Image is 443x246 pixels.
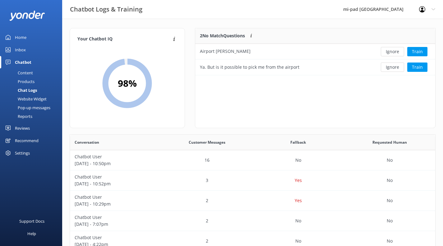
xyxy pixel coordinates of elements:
[15,44,26,56] div: Inbox
[206,197,208,204] p: 2
[75,160,157,167] p: [DATE] - 10:50pm
[200,64,299,71] div: Ya. But is it possible to pick me from the airport
[4,86,37,95] div: Chat Logs
[4,95,47,103] div: Website Widget
[387,157,393,164] p: No
[295,217,301,224] p: No
[4,68,62,77] a: Content
[372,139,407,145] span: Requested Human
[205,157,210,164] p: 16
[4,86,62,95] a: Chat Logs
[75,194,157,201] p: Chatbot User
[387,197,393,204] p: No
[195,44,435,75] div: grid
[295,157,301,164] p: No
[295,197,302,204] p: Yes
[4,112,62,121] a: Reports
[387,238,393,244] p: No
[70,170,435,191] div: row
[381,47,404,56] button: Ignore
[15,31,26,44] div: Home
[70,150,435,170] div: row
[27,227,36,240] div: Help
[15,56,31,68] div: Chatbot
[118,76,137,91] h2: 98 %
[75,153,157,160] p: Chatbot User
[206,177,208,184] p: 3
[189,139,225,145] span: Customer Messages
[15,147,30,159] div: Settings
[4,77,62,86] a: Products
[195,59,435,75] div: row
[4,103,62,112] a: Pop-up messages
[19,215,44,227] div: Support Docs
[200,32,245,39] p: 2 No Match Questions
[15,122,30,134] div: Reviews
[206,238,208,244] p: 2
[195,44,435,59] div: row
[4,103,50,112] div: Pop-up messages
[387,177,393,184] p: No
[4,77,35,86] div: Products
[9,11,45,21] img: yonder-white-logo.png
[75,180,157,187] p: [DATE] - 10:52pm
[290,139,306,145] span: Fallback
[75,221,157,228] p: [DATE] - 7:07pm
[75,234,157,241] p: Chatbot User
[70,211,435,231] div: row
[70,4,142,14] h3: Chatbot Logs & Training
[381,63,404,72] button: Ignore
[4,112,32,121] div: Reports
[4,68,33,77] div: Content
[4,95,62,103] a: Website Widget
[15,134,39,147] div: Recommend
[77,36,171,43] h4: Your Chatbot IQ
[200,48,251,55] div: Airport [PERSON_NAME]
[75,201,157,207] p: [DATE] - 10:29pm
[295,238,301,244] p: No
[407,63,427,72] button: Train
[387,217,393,224] p: No
[75,214,157,221] p: Chatbot User
[70,191,435,211] div: row
[75,174,157,180] p: Chatbot User
[407,47,427,56] button: Train
[206,217,208,224] p: 2
[295,177,302,184] p: Yes
[75,139,99,145] span: Conversation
